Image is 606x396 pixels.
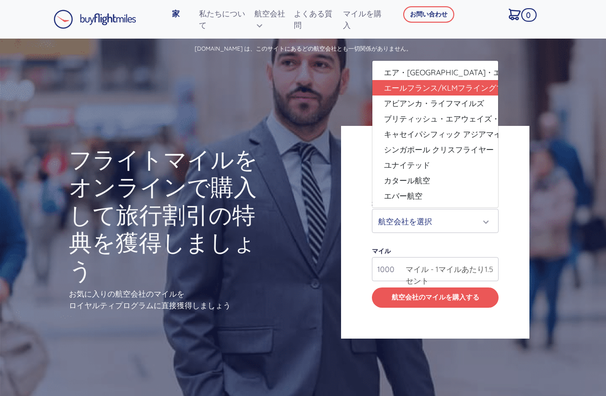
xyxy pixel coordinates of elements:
font: 航空会社を選択 [378,217,432,226]
font: 航空会社のマイルを購入する [392,293,479,301]
font: フライトマイルをオンラインで購入して旅行割引の特典を獲得しましょう [69,145,258,285]
button: お問い合わせ [403,6,454,23]
font: エア・[GEOGRAPHIC_DATA]・エアロプラン [384,68,540,77]
font: キャセイパシフィック アジアマイル [384,129,509,139]
font: [DOMAIN_NAME] は、このサイトにあるどの航空会社とも一切関係がありません。 [195,45,412,52]
button: 航空会社を選択 [372,209,499,233]
font: マイル [372,247,391,255]
font: よくある質問 [294,9,332,30]
a: 航空会社 [250,4,290,35]
a: フライトマイルを購入ロゴ [53,7,136,31]
font: お気に入りの航空会社のマイルを [69,289,184,299]
img: フライトマイルを購入ロゴ [53,10,136,29]
font: ブリティッシュ・エアウェイズ・エグゼクティブクラブ [384,114,577,123]
font: 家 [172,9,180,18]
a: 私たちについて [195,4,250,35]
a: 0 [505,4,534,24]
font: カタール航空 [384,176,430,185]
button: 航空会社のマイルを購入する [372,287,499,308]
a: マイルを購入 [339,4,389,35]
font: 0 [526,10,531,20]
font: お問い合わせ [410,10,448,18]
font: マイルを購入 [343,9,382,30]
font: ロイヤルティプログラムに直接獲得しましょう [69,300,231,310]
font: マイル - 1マイルあたり1.5セント [406,264,493,286]
font: ユナイテッド [384,160,430,170]
font: 航空会社 [254,9,285,18]
img: カート [509,9,521,20]
font: 私たちについて [199,9,245,30]
font: エールフランス/KLMフライングブルー [384,83,519,93]
a: よくある質問 [290,4,340,35]
font: アビアンカ・ライフマイルズ [384,98,484,108]
font: シンガポール クリスフライヤー [384,145,494,154]
font: エバー航空 [384,191,422,201]
a: 家 [168,4,195,23]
